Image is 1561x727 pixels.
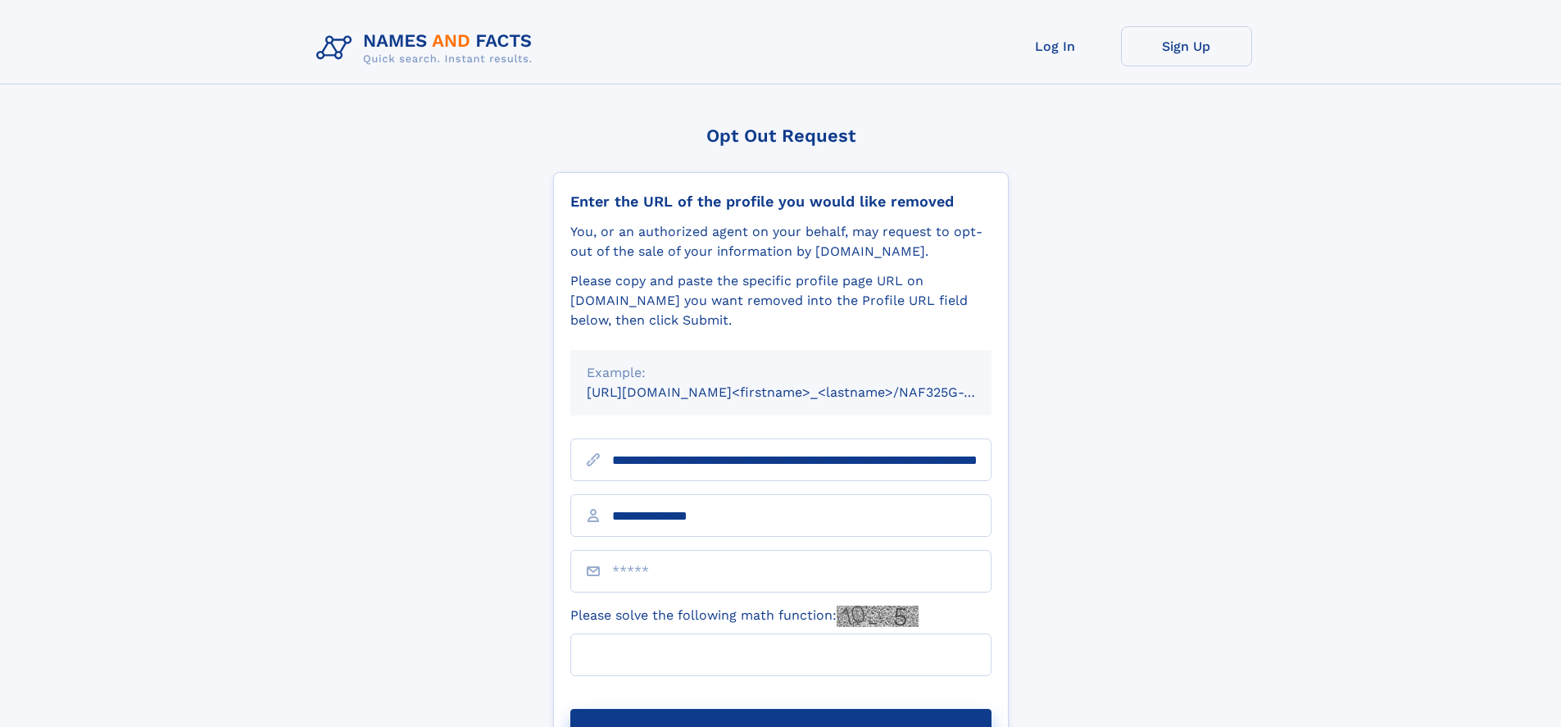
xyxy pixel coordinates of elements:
div: You, or an authorized agent on your behalf, may request to opt-out of the sale of your informatio... [570,222,992,261]
div: Example: [587,363,975,383]
label: Please solve the following math function: [570,606,919,627]
small: [URL][DOMAIN_NAME]<firstname>_<lastname>/NAF325G-xxxxxxxx [587,384,1023,400]
div: Enter the URL of the profile you would like removed [570,193,992,211]
div: Opt Out Request [553,125,1009,146]
a: Log In [990,26,1121,66]
div: Please copy and paste the specific profile page URL on [DOMAIN_NAME] you want removed into the Pr... [570,271,992,330]
a: Sign Up [1121,26,1252,66]
img: Logo Names and Facts [310,26,546,70]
